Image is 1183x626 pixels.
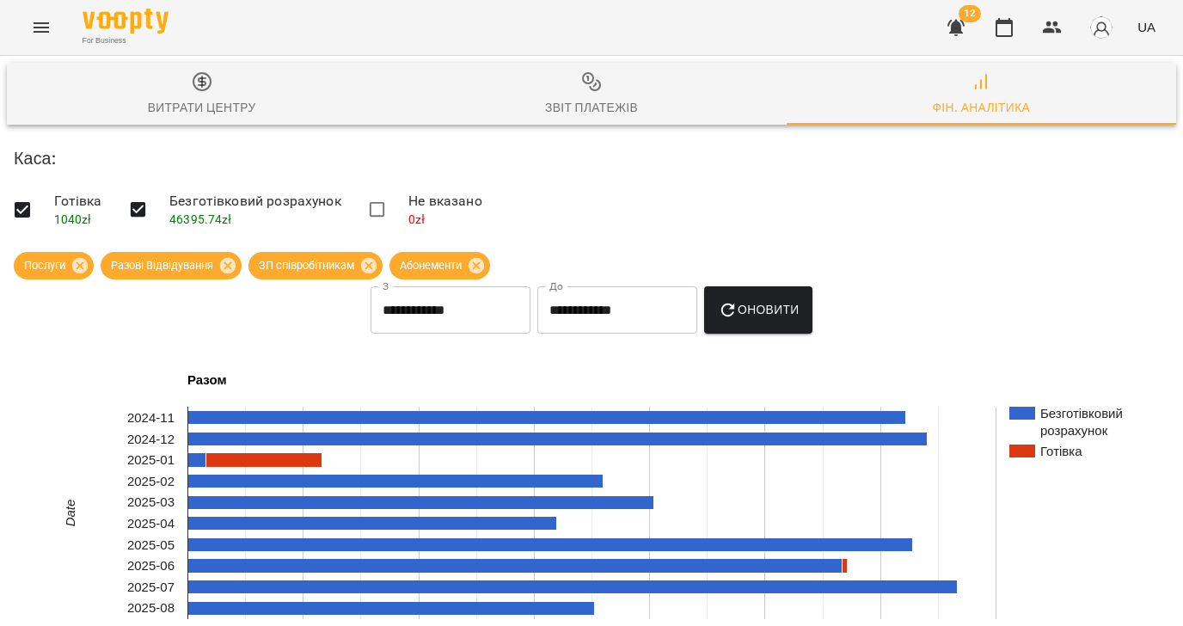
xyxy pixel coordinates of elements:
[127,516,175,531] text: 2025-04
[389,258,472,273] span: Абонементи
[127,559,175,574] text: 2025-06
[127,601,175,616] text: 2025-08
[127,495,175,510] text: 2025-03
[127,537,175,552] text: 2025-05
[169,191,341,212] span: Безготівковий розрахунок
[101,258,224,273] span: Разові Відвідування
[704,286,813,334] button: Оновити
[1137,18,1155,36] span: UA
[933,97,1031,118] div: Фін. Аналітика
[127,453,175,468] text: 2025-01
[83,35,169,46] span: For Business
[127,580,175,594] text: 2025-07
[14,258,76,273] span: Послуги
[14,145,1169,172] h6: Каса :
[83,9,169,34] img: Voopty Logo
[63,500,77,527] text: Date
[1089,15,1113,40] img: avatar_s.png
[101,252,242,279] div: Разові Відвідування
[1040,444,1082,458] text: Готівка
[959,5,981,22] span: 12
[408,212,425,226] span: 0 zł
[389,252,490,279] div: Абонементи
[14,252,94,279] div: Послуги
[248,258,365,273] span: ЗП співробітникам
[187,372,226,387] text: Разом
[718,299,800,320] span: Оновити
[54,191,102,212] span: Готівка
[127,432,175,446] text: 2024-12
[148,97,256,118] div: Витрати центру
[1131,11,1162,43] button: UA
[1040,406,1123,420] text: Безготівковий
[248,252,383,279] div: ЗП співробітникам
[169,212,231,226] span: 46395.74 zł
[408,191,481,212] span: Не вказано
[54,212,91,226] span: 1040 zł
[21,7,62,48] button: Menu
[127,410,175,425] text: 2024-11
[127,474,175,488] text: 2025-02
[545,97,638,118] div: Звіт платежів
[1040,423,1108,438] text: розрахунок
